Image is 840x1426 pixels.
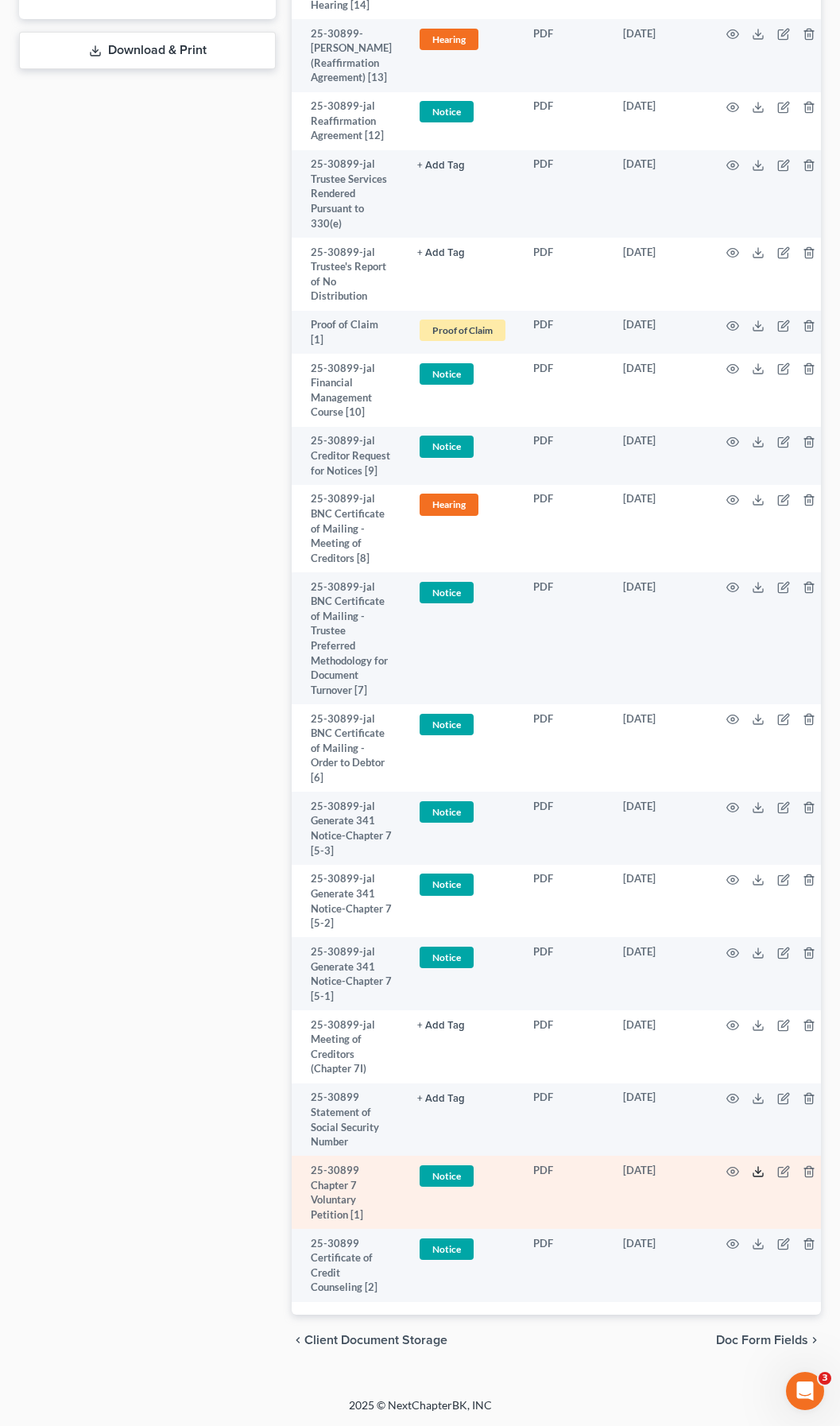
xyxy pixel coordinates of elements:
td: 25-30899-jal Financial Management Course [10] [292,354,405,427]
button: + Add Tag [417,161,465,171]
td: PDF [521,427,610,485]
a: Notice [417,1163,508,1189]
td: 25-30899-jal Trustee's Report of No Distribution [292,238,405,311]
td: 25-30899-jal Generate 341 Notice-Chapter 7 [5-1] [292,937,405,1010]
a: Notice [417,799,508,825]
td: [DATE] [610,1010,707,1083]
td: [DATE] [610,485,707,572]
td: [DATE] [610,792,707,865]
span: Notice [420,874,474,895]
span: Notice [420,363,474,385]
a: Notice [417,711,508,738]
td: 25-30899-jal BNC Certificate of Mailing - Meeting of Creditors [8] [292,485,405,572]
span: 3 [819,1372,831,1385]
i: chevron_left [292,1334,304,1347]
td: PDF [521,1156,610,1229]
td: 25-30899 Certificate of Credit Counseling [2] [292,1229,405,1302]
td: 25-30899-jal BNC Certificate of Mailing - Trustee Preferred Methodology for Document Turnover [7] [292,572,405,704]
td: 25-30899-jal Generate 341 Notice-Chapter 7 [5-3] [292,792,405,865]
button: + Add Tag [417,248,465,258]
a: Hearing [417,491,508,517]
a: + Add Tag [417,245,508,260]
td: [DATE] [610,1156,707,1229]
span: Notice [420,582,474,603]
td: PDF [521,238,610,311]
td: [DATE] [610,311,707,355]
td: 25-30899-jal BNC Certificate of Mailing - Order to Debtor [6] [292,704,405,792]
span: Notice [420,1165,474,1187]
a: Download & Print [19,32,276,69]
button: chevron_left Client Document Storage [292,1334,447,1347]
a: Proof of Claim [417,317,508,343]
td: 25-30899-[PERSON_NAME] (Reaffirmation Agreement) [13] [292,19,405,92]
td: PDF [521,311,610,355]
span: Notice [420,1238,474,1260]
td: [DATE] [610,150,707,238]
span: Notice [420,436,474,457]
td: 25-30899 Chapter 7 Voluntary Petition [1] [292,1156,405,1229]
td: PDF [521,704,610,792]
td: Proof of Claim [1] [292,311,405,355]
td: [DATE] [610,1229,707,1302]
i: chevron_right [808,1334,821,1347]
td: 25-30899-jal Creditor Request for Notices [9] [292,427,405,485]
td: PDF [521,937,610,1010]
iframe: Intercom live chat [786,1372,824,1410]
td: [DATE] [610,1083,707,1157]
td: 25-30899 Statement of Social Security Number [292,1083,405,1157]
a: Notice [417,1236,508,1262]
td: 25-30899-jal Meeting of Creditors (Chapter 7I) [292,1010,405,1083]
td: [DATE] [610,19,707,92]
td: PDF [521,865,610,938]
span: Notice [420,801,474,823]
td: 25-30899-jal Trustee Services Rendered Pursuant to 330(e) [292,150,405,238]
a: Notice [417,99,508,125]
a: + Add Tag [417,1017,508,1033]
td: [DATE] [610,354,707,427]
td: 25-30899-jal Reaffirmation Agreement [12] [292,92,405,150]
a: + Add Tag [417,1090,508,1105]
td: PDF [521,354,610,427]
td: [DATE] [610,427,707,485]
td: [DATE] [610,937,707,1010]
td: PDF [521,792,610,865]
a: Notice [417,433,508,459]
td: PDF [521,19,610,92]
td: PDF [521,572,610,704]
td: PDF [521,150,610,238]
a: Notice [417,871,508,897]
span: Notice [420,714,474,735]
td: [DATE] [610,572,707,704]
td: PDF [521,485,610,572]
span: Hearing [420,494,478,515]
td: [DATE] [610,92,707,150]
button: Doc Form Fields chevron_right [716,1334,821,1347]
td: PDF [521,1229,610,1302]
a: Hearing [417,26,508,52]
td: [DATE] [610,704,707,792]
div: 2025 © NextChapterBK, INC [39,1397,802,1426]
a: Notice [417,944,508,971]
td: [DATE] [610,238,707,311]
span: Proof of Claim [420,320,505,341]
td: PDF [521,1010,610,1083]
td: [DATE] [610,865,707,938]
td: PDF [521,1083,610,1157]
span: Notice [420,101,474,122]
button: + Add Tag [417,1021,465,1031]
span: Client Document Storage [304,1334,447,1347]
button: + Add Tag [417,1094,465,1104]
span: Hearing [420,29,478,50]
a: Notice [417,579,508,606]
span: Doc Form Fields [716,1334,808,1347]
a: + Add Tag [417,157,508,172]
td: 25-30899-jal Generate 341 Notice-Chapter 7 [5-2] [292,865,405,938]
td: PDF [521,92,610,150]
span: Notice [420,947,474,968]
a: Notice [417,361,508,387]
